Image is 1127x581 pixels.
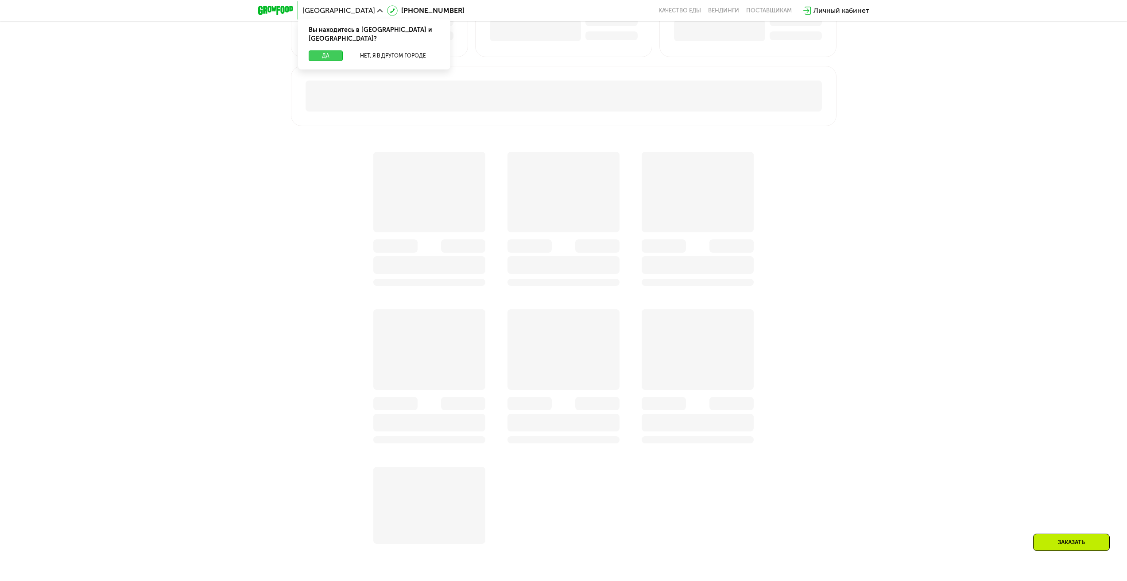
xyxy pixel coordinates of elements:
div: Заказать [1033,534,1110,551]
a: Качество еды [658,7,701,14]
div: поставщикам [746,7,792,14]
a: [PHONE_NUMBER] [387,5,465,16]
button: Нет, я в другом городе [346,50,440,61]
button: Да [309,50,343,61]
div: Личный кабинет [813,5,869,16]
a: Вендинги [708,7,739,14]
span: [GEOGRAPHIC_DATA] [302,7,375,14]
div: Вы находитесь в [GEOGRAPHIC_DATA] и [GEOGRAPHIC_DATA]? [298,19,450,50]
